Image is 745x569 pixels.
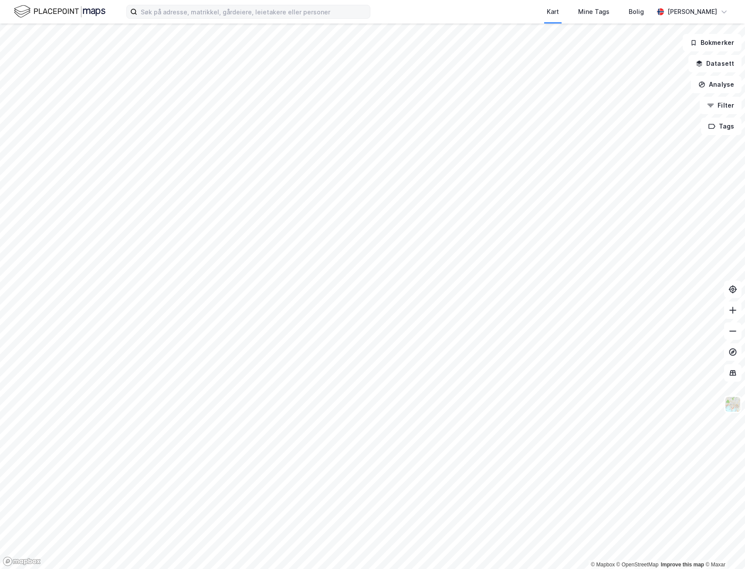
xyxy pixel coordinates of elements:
[661,562,704,568] a: Improve this map
[725,396,741,413] img: Z
[667,7,717,17] div: [PERSON_NAME]
[683,34,742,51] button: Bokmerker
[578,7,610,17] div: Mine Tags
[3,556,41,566] a: Mapbox homepage
[14,4,105,19] img: logo.f888ab2527a4732fd821a326f86c7f29.svg
[616,562,659,568] a: OpenStreetMap
[688,55,742,72] button: Datasett
[700,97,742,114] button: Filter
[701,527,745,569] iframe: Chat Widget
[701,118,742,135] button: Tags
[591,562,615,568] a: Mapbox
[137,5,370,18] input: Søk på adresse, matrikkel, gårdeiere, leietakere eller personer
[629,7,644,17] div: Bolig
[547,7,559,17] div: Kart
[691,76,742,93] button: Analyse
